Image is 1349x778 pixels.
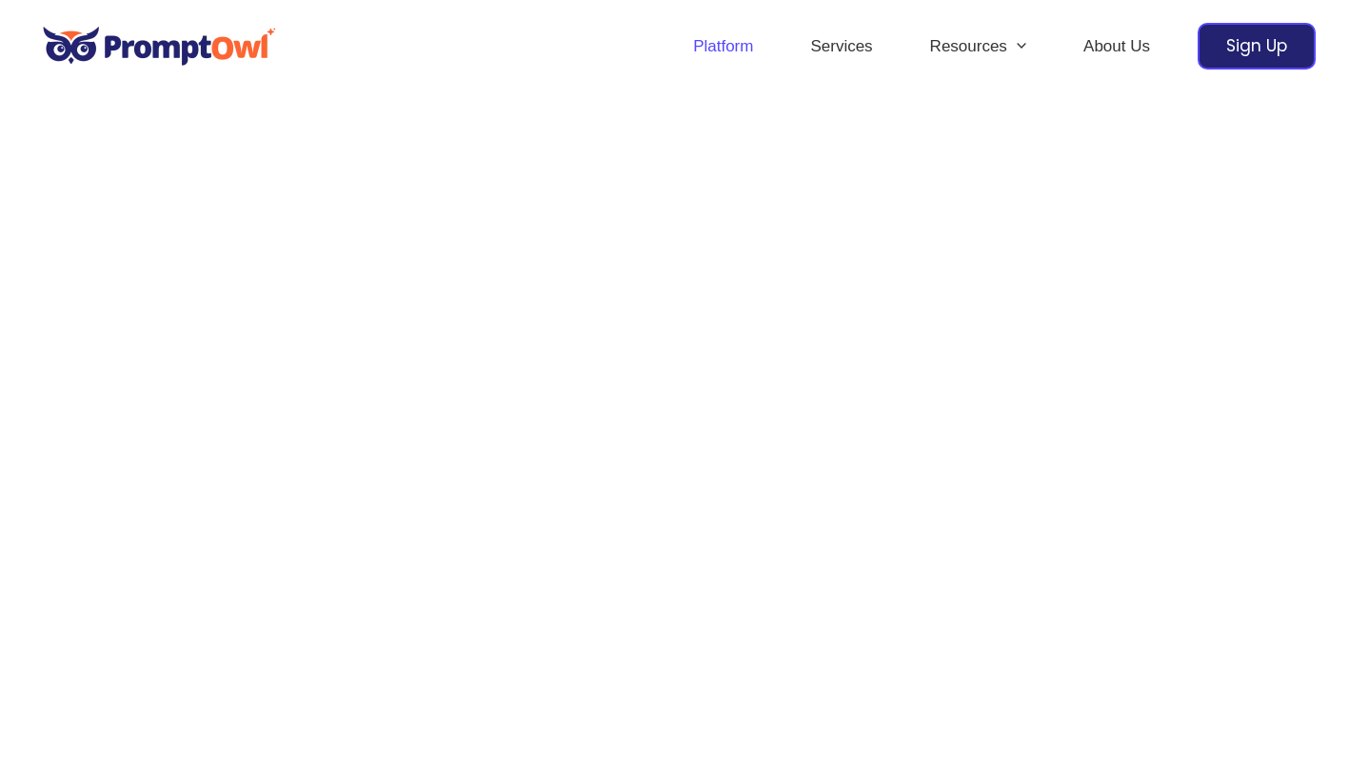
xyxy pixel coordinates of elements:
a: About Us [1055,13,1179,80]
img: promptowl.ai logo [33,13,286,79]
a: Services [782,13,901,80]
span: Menu Toggle [1007,13,1026,80]
a: ResourcesMenu Toggle [902,13,1055,80]
nav: Site Navigation: Header [665,13,1179,80]
a: Platform [665,13,782,80]
a: Sign Up [1198,23,1316,70]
